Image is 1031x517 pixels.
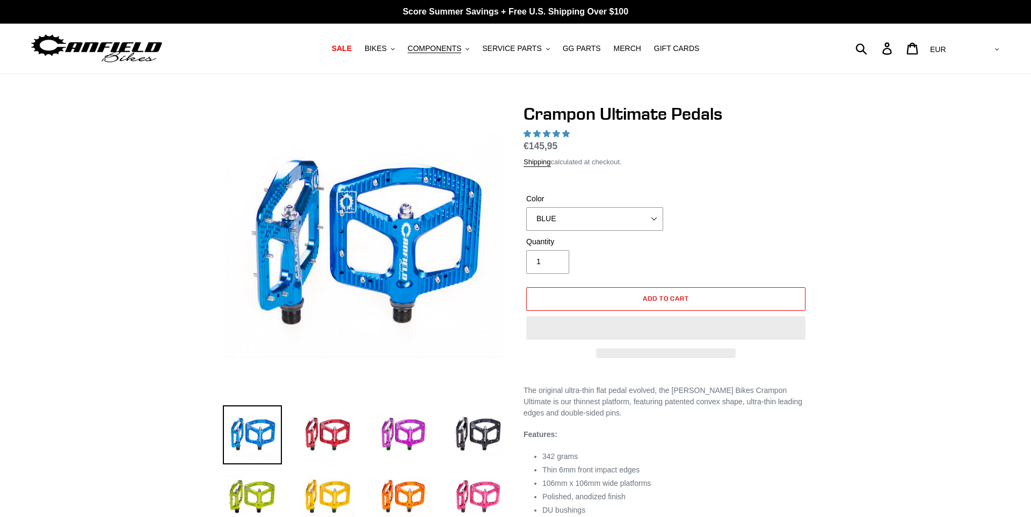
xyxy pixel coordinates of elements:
[557,41,606,56] a: GG PARTS
[524,129,572,138] span: 4.95 stars
[326,41,357,56] a: SALE
[614,44,641,53] span: MERCH
[223,405,282,464] img: Load image into Gallery viewer, Crampon Ultimate Pedals
[373,405,432,464] img: Load image into Gallery viewer, Crampon Ultimate Pedals
[365,44,387,53] span: BIKES
[643,294,689,302] span: Add to cart
[608,41,647,56] a: MERCH
[526,287,805,311] button: Add to cart
[448,405,507,464] img: Load image into Gallery viewer, Crampon Ultimate Pedals
[524,104,808,124] h1: Crampon Ultimate Pedals
[542,478,808,489] li: 106mm x 106mm wide platforms
[542,491,808,503] li: Polished, anodized finish
[526,236,663,247] label: Quantity
[524,158,551,167] a: Shipping
[359,41,400,56] button: BIKES
[542,505,808,516] li: DU bushings
[861,37,889,60] input: Search
[332,44,352,53] span: SALE
[408,44,461,53] span: COMPONENTS
[402,41,475,56] button: COMPONENTS
[542,451,808,462] li: 342 grams
[524,430,557,439] strong: Features:
[563,44,601,53] span: GG PARTS
[524,141,557,151] span: €145,95
[477,41,555,56] button: SERVICE PARTS
[526,193,663,205] label: Color
[298,405,357,464] img: Load image into Gallery viewer, Crampon Ultimate Pedals
[542,464,808,476] li: Thin 6mm front impact edges
[524,157,808,168] div: calculated at checkout.
[30,32,164,65] img: Canfield Bikes
[482,44,541,53] span: SERVICE PARTS
[524,385,808,419] p: The original ultra-thin flat pedal evolved, the [PERSON_NAME] Bikes Crampon Ultimate is our thinn...
[654,44,700,53] span: GIFT CARDS
[225,106,505,386] img: Crampon Ultimate Pedals
[649,41,705,56] a: GIFT CARDS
